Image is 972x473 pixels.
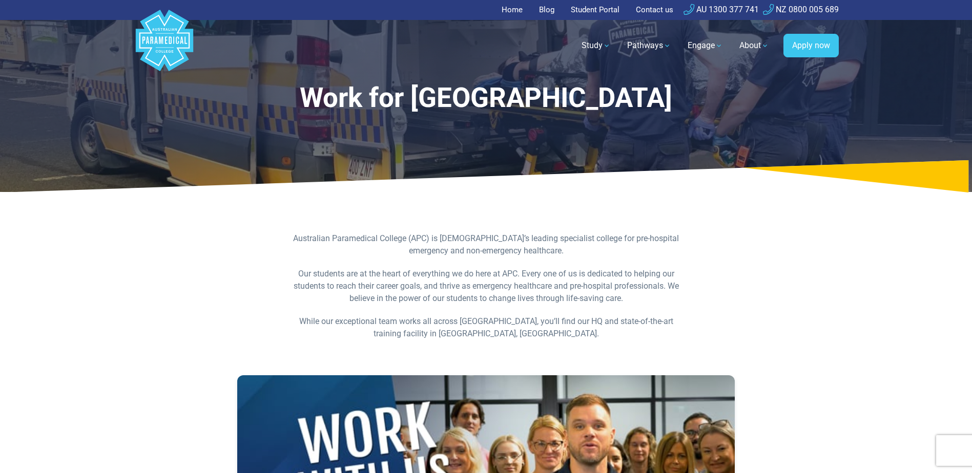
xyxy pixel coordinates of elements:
[187,82,786,114] h1: Work for [GEOGRAPHIC_DATA]
[288,232,684,257] p: Australian Paramedical College (APC) is [DEMOGRAPHIC_DATA]’s leading specialist college for pre-h...
[684,5,759,14] a: AU 1300 377 741
[681,31,729,60] a: Engage
[783,34,839,57] a: Apply now
[575,31,617,60] a: Study
[134,20,195,72] a: Australian Paramedical College
[733,31,775,60] a: About
[288,268,684,305] p: Our students are at the heart of everything we do here at APC. Every one of us is dedicated to he...
[288,315,684,340] p: While our exceptional team works all across [GEOGRAPHIC_DATA], you’ll find our HQ and state-of-th...
[621,31,677,60] a: Pathways
[763,5,839,14] a: NZ 0800 005 689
